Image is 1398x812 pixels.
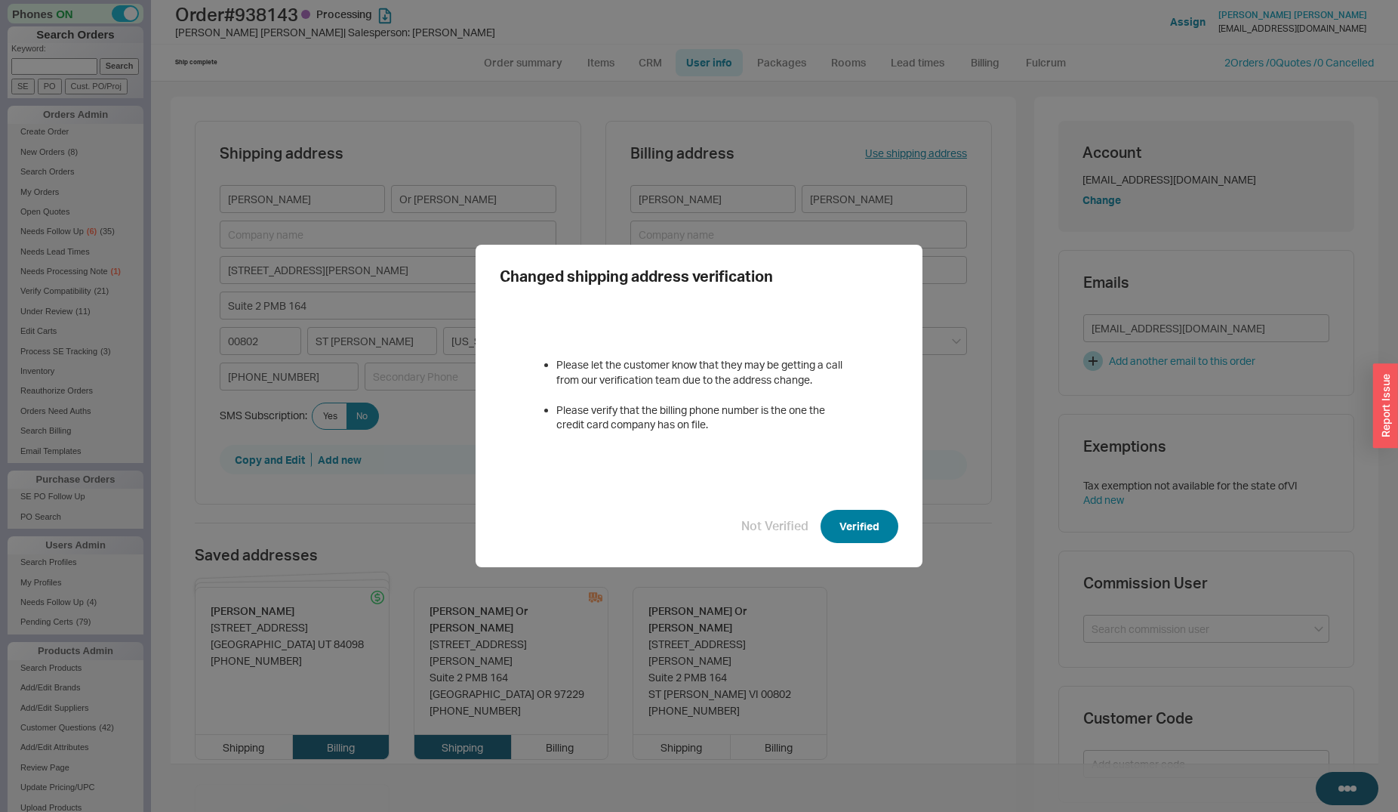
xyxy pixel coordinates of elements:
[839,517,879,536] span: Verified
[821,510,898,543] button: Verified
[556,357,851,387] li: Please let the customer know that they may be getting a call from our verification team due to th...
[741,517,808,534] button: Not Verified
[500,269,898,284] h2: Changed shipping address verification
[556,403,851,432] li: Please verify that the billing phone number is the one the credit card company has on file.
